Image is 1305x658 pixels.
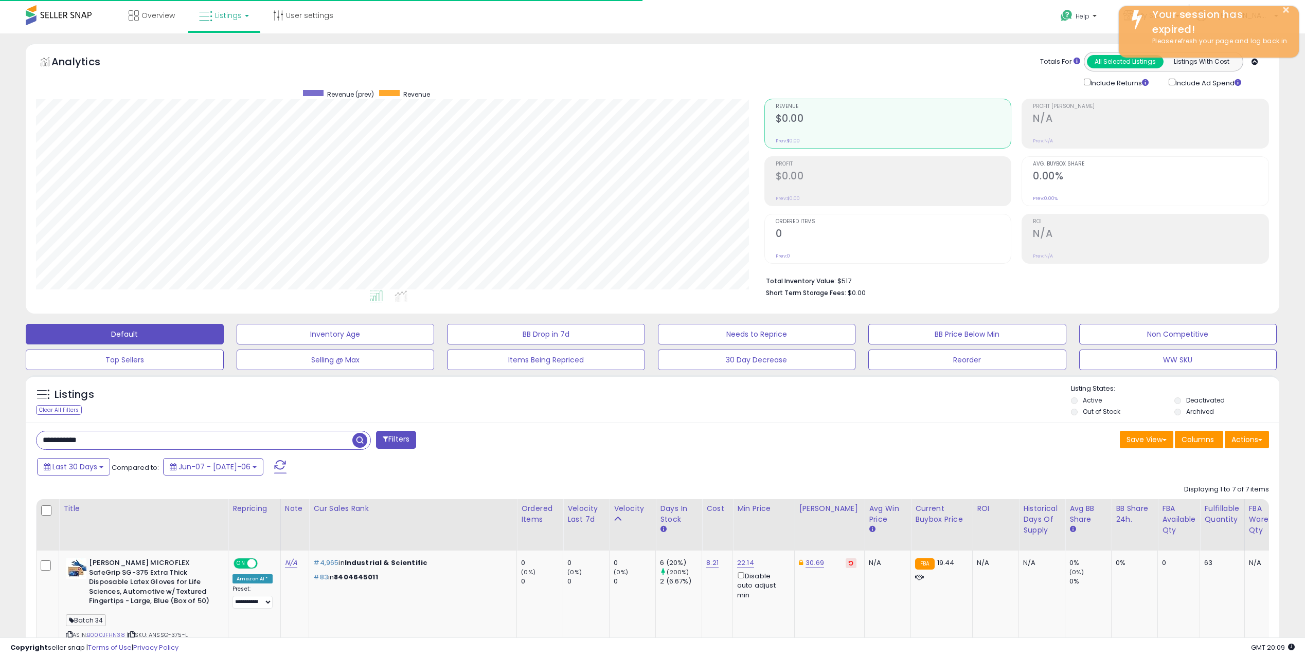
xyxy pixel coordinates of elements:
[1175,431,1223,448] button: Columns
[37,458,110,476] button: Last 30 Days
[937,558,955,568] span: 19.44
[1225,431,1269,448] button: Actions
[1069,577,1111,586] div: 0%
[1076,12,1089,21] span: Help
[660,525,666,534] small: Days In Stock.
[1033,195,1058,202] small: Prev: 0.00%
[1033,170,1268,184] h2: 0.00%
[215,10,242,21] span: Listings
[1184,485,1269,495] div: Displaying 1 to 7 of 7 items
[285,503,305,514] div: Note
[521,577,563,586] div: 0
[313,558,509,568] p: in
[313,503,512,514] div: Cur Sales Rank
[66,614,106,626] span: Batch 34
[660,558,702,568] div: 6 (20%)
[977,558,1011,568] div: N/A
[614,577,655,586] div: 0
[1033,113,1268,126] h2: N/A
[313,573,509,582] p: in
[1204,503,1240,525] div: Fulfillable Quantity
[1033,161,1268,167] span: Avg. Buybox Share
[706,558,719,568] a: 8.21
[776,219,1011,225] span: Ordered Items
[915,558,934,570] small: FBA
[848,288,866,298] span: $0.00
[66,558,86,579] img: 414iWIn7WwL._SL40_.jpg
[806,558,824,568] a: 30.69
[766,274,1261,286] li: $517
[1023,503,1061,536] div: Historical Days Of Supply
[235,559,247,568] span: ON
[1052,2,1107,33] a: Help
[1060,9,1073,22] i: Get Help
[1040,57,1080,67] div: Totals For
[1033,104,1268,109] span: Profit [PERSON_NAME]
[233,574,273,583] div: Amazon AI *
[178,462,251,472] span: Jun-07 - [DATE]-06
[163,458,263,476] button: Jun-07 - [DATE]-06
[89,558,214,609] b: [PERSON_NAME] MICROFLEX SafeGrip SG-375 Extra Thick Disposable Latex Gloves for Life Sciences, Au...
[1186,407,1214,416] label: Archived
[1116,558,1150,568] div: 0%
[233,586,273,609] div: Preset:
[1162,503,1195,536] div: FBA Available Qty
[141,10,175,21] span: Overview
[977,503,1014,514] div: ROI
[52,462,97,472] span: Last 30 Days
[1069,558,1111,568] div: 0%
[567,577,609,586] div: 0
[1023,558,1057,568] div: N/A
[1033,219,1268,225] span: ROI
[133,643,178,652] a: Privacy Policy
[614,568,628,576] small: (0%)
[614,503,651,514] div: Velocity
[1282,4,1290,16] button: ×
[447,324,645,344] button: BB Drop in 7d
[868,324,1066,344] button: BB Price Below Min
[737,503,790,514] div: Min Price
[1182,434,1214,445] span: Columns
[1116,503,1153,525] div: BB Share 24h.
[869,503,906,525] div: Avg Win Price
[1249,503,1292,536] div: FBA Warehouse Qty
[567,558,609,568] div: 0
[868,350,1066,370] button: Reorder
[737,558,754,568] a: 22.14
[658,324,856,344] button: Needs to Reprice
[658,350,856,370] button: 30 Day Decrease
[915,503,968,525] div: Current Buybox Price
[1079,324,1277,344] button: Non Competitive
[1069,568,1084,576] small: (0%)
[112,463,159,472] span: Compared to:
[706,503,728,514] div: Cost
[237,350,435,370] button: Selling @ Max
[1076,77,1161,88] div: Include Returns
[55,388,94,402] h5: Listings
[51,54,120,71] h5: Analytics
[521,503,559,525] div: Ordered Items
[1145,36,1291,46] div: Please refresh your page and log back in
[1162,558,1192,568] div: 0
[766,288,846,297] b: Short Term Storage Fees:
[327,90,374,99] span: Revenue (prev)
[10,643,48,652] strong: Copyright
[334,572,378,582] span: 8404645011
[776,195,800,202] small: Prev: $0.00
[1087,55,1164,68] button: All Selected Listings
[1033,228,1268,242] h2: N/A
[660,503,698,525] div: Days In Stock
[1033,138,1053,144] small: Prev: N/A
[63,503,224,514] div: Title
[10,643,178,653] div: seller snap | |
[256,559,273,568] span: OFF
[376,431,416,449] button: Filters
[26,324,224,344] button: Default
[776,170,1011,184] h2: $0.00
[776,113,1011,126] h2: $0.00
[660,577,702,586] div: 2 (6.67%)
[776,161,1011,167] span: Profit
[233,503,276,514] div: Repricing
[237,324,435,344] button: Inventory Age
[776,138,800,144] small: Prev: $0.00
